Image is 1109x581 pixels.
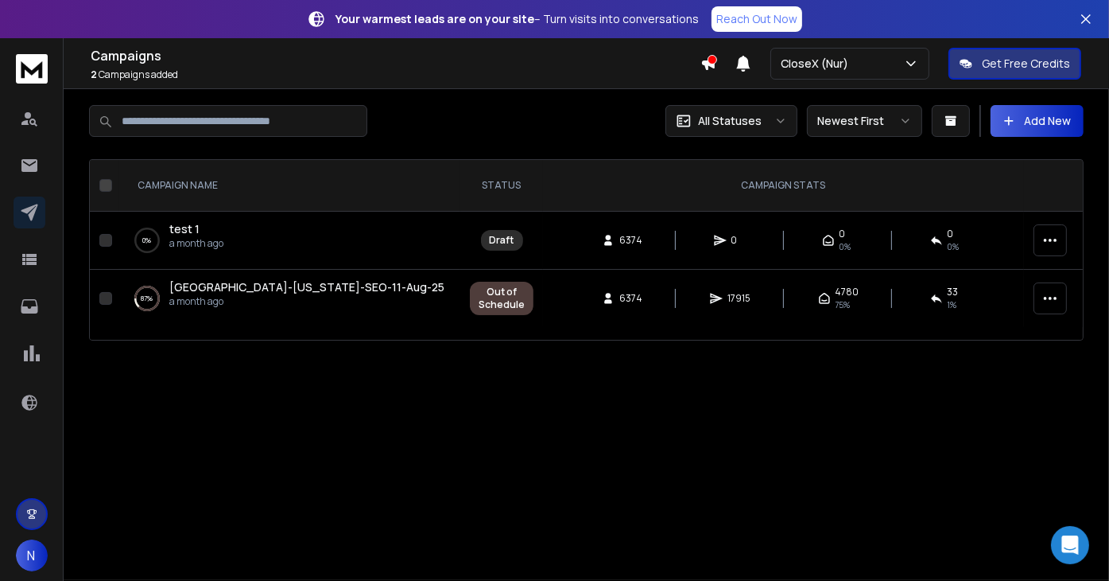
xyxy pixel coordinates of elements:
p: Campaigns added [91,68,700,81]
th: CAMPAIGN NAME [118,160,460,212]
span: 0% [948,240,960,253]
span: 6374 [619,234,642,247]
a: Reach Out Now [712,6,802,32]
td: 0%test 1a month ago [118,212,460,270]
p: CloseX (Nur) [781,56,855,72]
div: Draft [490,234,514,247]
img: tab_keywords_by_traffic_grey.svg [158,92,171,105]
div: Open Intercom Messenger [1051,526,1089,564]
button: Add New [991,105,1084,137]
span: [GEOGRAPHIC_DATA]-[US_STATE]-SEO-11-Aug-25 [169,279,444,294]
div: Domain: [URL] [41,41,113,54]
div: Out of Schedule [479,286,525,311]
div: Domain Overview [60,94,142,104]
p: Get Free Credits [982,56,1070,72]
p: Reach Out Now [716,11,797,27]
span: 0 [948,228,954,240]
p: 0 % [143,232,152,248]
img: logo [16,54,48,84]
strong: Your warmest leads are on your site [335,11,534,26]
button: Newest First [807,105,922,137]
p: a month ago [169,295,444,308]
span: 4780 [836,286,859,298]
a: test 1 [169,221,200,237]
span: test 1 [169,221,200,236]
span: 6374 [619,292,642,305]
div: v 4.0.25 [45,25,78,38]
img: logo_orange.svg [25,25,38,38]
div: Keywords by Traffic [176,94,268,104]
img: tab_domain_overview_orange.svg [43,92,56,105]
span: 0% [840,240,851,253]
span: 0 [840,228,846,240]
p: – Turn visits into conversations [335,11,699,27]
button: Get Free Credits [948,48,1081,80]
span: 75 % [836,298,851,311]
span: 0 [731,234,747,247]
span: 17915 [727,292,750,305]
button: N [16,540,48,571]
td: 87%[GEOGRAPHIC_DATA]-[US_STATE]-SEO-11-Aug-25a month ago [118,270,460,328]
p: 87 % [142,290,153,306]
p: All Statuses [698,113,762,129]
a: [GEOGRAPHIC_DATA]-[US_STATE]-SEO-11-Aug-25 [169,279,444,295]
h1: Campaigns [91,46,700,65]
span: 2 [91,68,97,81]
th: CAMPAIGN STATS [543,160,1024,212]
span: 1 % [948,298,957,311]
span: 33 [948,286,959,298]
th: STATUS [460,160,543,212]
p: a month ago [169,237,223,250]
img: website_grey.svg [25,41,38,54]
